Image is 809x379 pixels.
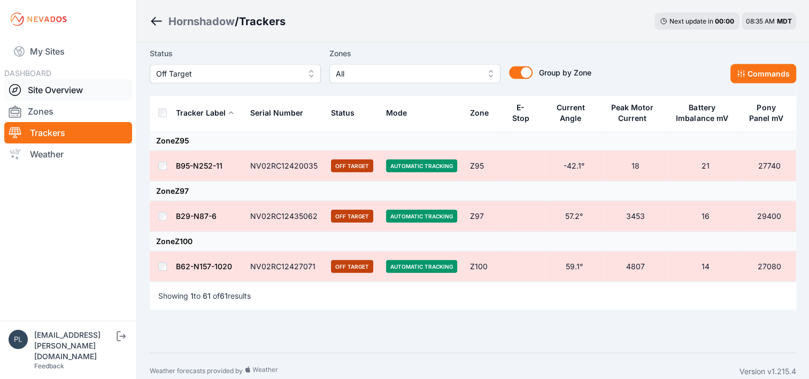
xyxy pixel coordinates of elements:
button: Tracker Label [176,100,234,126]
td: 4807 [603,252,668,282]
button: Commands [730,64,796,84]
td: Zone Z100 [150,232,796,252]
span: / [235,14,239,29]
a: B62-N157-1020 [176,262,232,271]
span: 61 [203,291,211,300]
span: Off Target [331,160,373,172]
a: Weather [4,143,132,165]
span: All [336,67,479,80]
td: 29400 [742,201,796,232]
td: 59.1° [545,252,603,282]
a: Zones [4,101,132,122]
button: Battery Imbalance mV [675,95,736,131]
td: 27080 [742,252,796,282]
td: Zone Z95 [150,131,796,151]
button: Serial Number [250,100,312,126]
a: Site Overview [4,79,132,101]
td: Z100 [464,252,504,282]
h3: Trackers [239,14,286,29]
div: E-Stop [510,102,531,124]
a: Trackers [4,122,132,143]
div: Peak Motor Current [610,102,656,124]
span: Off Target [156,67,299,80]
span: DASHBOARD [4,69,51,78]
div: Weather forecasts provided by [150,366,739,377]
label: Zones [329,47,500,60]
div: Serial Number [250,108,303,118]
span: MDT [777,17,792,25]
td: NV02RC12435062 [244,201,325,232]
button: All [329,64,500,84]
div: Current Angle [551,102,590,124]
td: 3453 [603,201,668,232]
button: Status [331,100,363,126]
a: My Sites [4,39,132,64]
img: plsmith@sundt.com [9,330,28,349]
button: Zone [470,100,497,126]
label: Status [150,47,321,60]
td: 21 [668,151,743,181]
a: Feedback [34,362,64,370]
span: Next update in [669,17,713,25]
span: 1 [190,291,194,300]
span: 61 [220,291,228,300]
td: 16 [668,201,743,232]
div: Pony Panel mV [749,102,783,124]
td: 14 [668,252,743,282]
td: 27740 [742,151,796,181]
a: B29-N87-6 [176,211,217,221]
button: E-Stop [510,95,538,131]
span: Automatic Tracking [386,260,457,273]
div: Status [331,108,355,118]
td: 18 [603,151,668,181]
td: NV02RC12427071 [244,252,325,282]
button: Pony Panel mV [749,95,790,131]
div: Mode [386,108,407,118]
td: Z97 [464,201,504,232]
span: Off Target [331,260,373,273]
span: Automatic Tracking [386,160,457,172]
img: Nevados [9,11,68,28]
div: Zone [470,108,489,118]
div: Battery Imbalance mV [675,102,729,124]
button: Current Angle [551,95,596,131]
button: Mode [386,100,415,126]
div: Tracker Label [176,108,226,118]
span: Group by Zone [539,68,591,77]
td: -42.1° [545,151,603,181]
span: Automatic Tracking [386,210,457,223]
a: B95-N252-11 [176,161,222,170]
button: Off Target [150,64,321,84]
div: 00 : 00 [715,17,734,26]
td: 57.2° [545,201,603,232]
button: Peak Motor Current [610,95,662,131]
nav: Breadcrumb [150,7,286,35]
a: Hornshadow [168,14,235,29]
p: Showing to of results [158,291,251,301]
div: Version v1.215.4 [739,366,796,377]
td: Z95 [464,151,504,181]
td: Zone Z97 [150,181,796,201]
span: 08:35 AM [746,17,775,25]
span: Off Target [331,210,373,223]
div: [EMAIL_ADDRESS][PERSON_NAME][DOMAIN_NAME] [34,330,114,362]
td: NV02RC12420035 [244,151,325,181]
